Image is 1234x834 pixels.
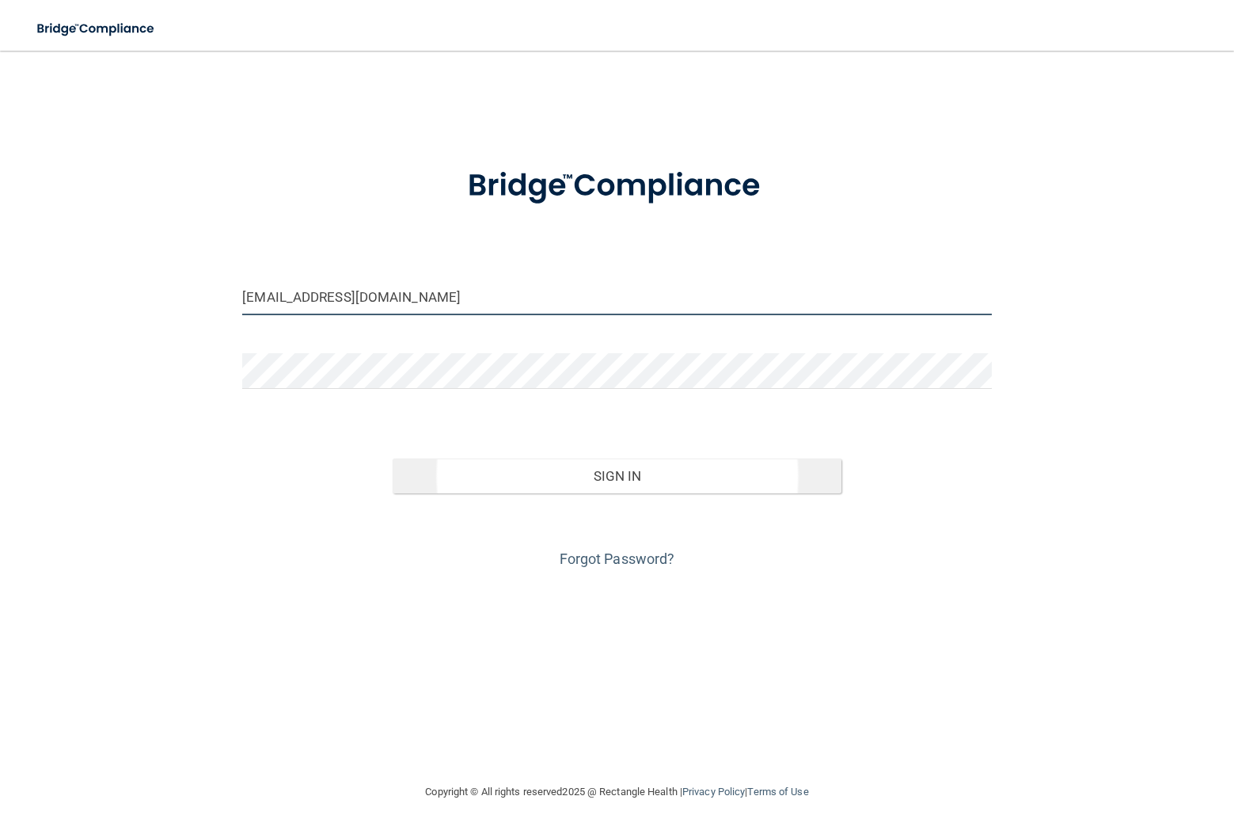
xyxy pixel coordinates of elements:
img: bridge_compliance_login_screen.278c3ca4.svg [24,13,169,45]
a: Terms of Use [747,786,808,798]
a: Forgot Password? [560,550,675,567]
input: Email [242,280,992,315]
a: Privacy Policy [682,786,745,798]
button: Sign In [393,459,842,493]
img: bridge_compliance_login_screen.278c3ca4.svg [435,146,798,227]
div: Copyright © All rights reserved 2025 @ Rectangle Health | | [328,767,906,817]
